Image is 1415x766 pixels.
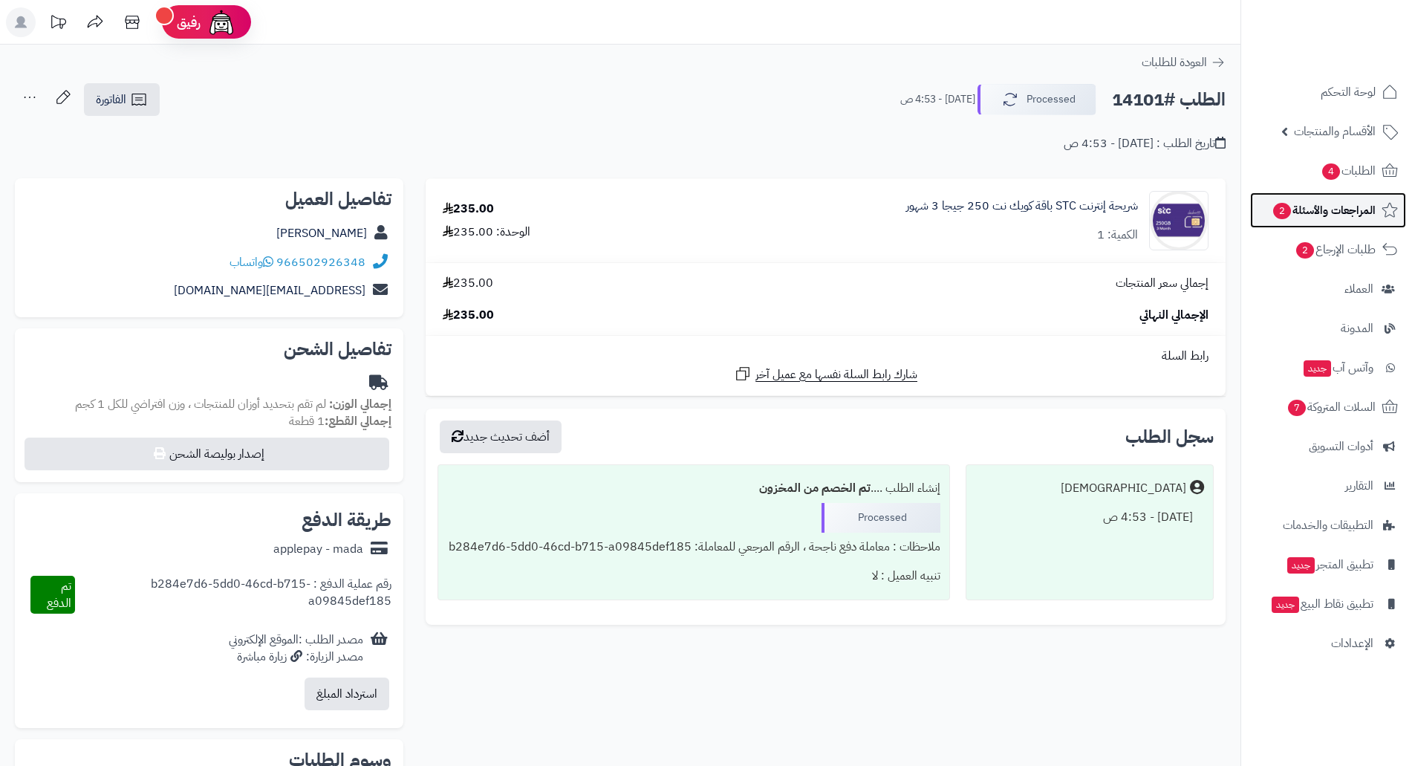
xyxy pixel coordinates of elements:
div: تاريخ الطلب : [DATE] - 4:53 ص [1064,135,1226,152]
span: الأقسام والمنتجات [1294,121,1376,142]
a: التطبيقات والخدمات [1250,507,1406,543]
div: رقم عملية الدفع : b284e7d6-5dd0-46cd-b715-a09845def185 [75,576,391,614]
span: رفيق [177,13,201,31]
span: 4 [1321,163,1341,181]
span: المدونة [1341,318,1373,339]
a: العملاء [1250,271,1406,307]
button: استرداد المبلغ [305,678,389,710]
img: logo-2.png [1314,19,1401,50]
span: 2 [1272,202,1292,220]
span: 2 [1295,241,1315,259]
div: [DATE] - 4:53 ص [975,503,1204,532]
div: رابط السلة [432,348,1220,365]
div: Processed [822,503,940,533]
b: تم الخصم من المخزون [759,479,871,497]
a: العودة للطلبات [1142,53,1226,71]
span: لم تقم بتحديد أوزان للمنتجات ، وزن افتراضي للكل 1 كجم [75,395,326,413]
img: 1737809789-photo_5812349654103345431_y-90x90.jpg [1150,191,1208,250]
a: تطبيق المتجرجديد [1250,547,1406,582]
small: [DATE] - 4:53 ص [900,92,975,107]
a: الفاتورة [84,83,160,116]
h2: تفاصيل الشحن [27,340,391,358]
a: تحديثات المنصة [39,7,77,41]
div: مصدر الطلب :الموقع الإلكتروني [229,632,363,666]
span: 7 [1287,399,1307,417]
span: الإجمالي النهائي [1139,307,1209,324]
span: إجمالي سعر المنتجات [1116,275,1209,292]
span: الطلبات [1321,160,1376,181]
a: المراجعات والأسئلة2 [1250,192,1406,228]
span: طلبات الإرجاع [1295,239,1376,260]
a: الإعدادات [1250,626,1406,661]
span: الفاتورة [96,91,126,108]
div: إنشاء الطلب .... [447,474,940,503]
span: التطبيقات والخدمات [1283,515,1373,536]
span: العودة للطلبات [1142,53,1207,71]
div: الوحدة: 235.00 [443,224,530,241]
button: Processed [978,84,1096,115]
span: شارك رابط السلة نفسها مع عميل آخر [755,366,917,383]
h2: تفاصيل العميل [27,190,391,208]
a: أدوات التسويق [1250,429,1406,464]
span: تم الدفع [47,577,71,612]
div: ملاحظات : معاملة دفع ناجحة ، الرقم المرجعي للمعاملة: b284e7d6-5dd0-46cd-b715-a09845def185 [447,533,940,562]
div: الكمية: 1 [1097,227,1138,244]
button: إصدار بوليصة الشحن [25,438,389,470]
a: واتساب [230,253,273,271]
a: شريحة إنترنت STC باقة كويك نت 250 جيجا 3 شهور [906,198,1138,215]
div: applepay - mada [273,541,363,558]
div: مصدر الزيارة: زيارة مباشرة [229,649,363,666]
a: 966502926348 [276,253,365,271]
span: العملاء [1344,279,1373,299]
div: تنبيه العميل : لا [447,562,940,591]
span: التقارير [1345,475,1373,496]
a: [PERSON_NAME] [276,224,367,242]
small: 1 قطعة [289,412,391,430]
span: جديد [1304,360,1331,377]
a: المدونة [1250,311,1406,346]
span: 235.00 [443,275,493,292]
span: جديد [1287,557,1315,574]
a: لوحة التحكم [1250,74,1406,110]
a: طلبات الإرجاع2 [1250,232,1406,267]
span: المراجعات والأسئلة [1272,200,1376,221]
strong: إجمالي القطع: [325,412,391,430]
span: الإعدادات [1331,633,1373,654]
strong: إجمالي الوزن: [329,395,391,413]
img: ai-face.png [206,7,236,37]
h3: سجل الطلب [1125,428,1214,446]
span: تطبيق المتجر [1286,554,1373,575]
a: [EMAIL_ADDRESS][DOMAIN_NAME] [174,282,365,299]
span: تطبيق نقاط البيع [1270,594,1373,614]
span: أدوات التسويق [1309,436,1373,457]
span: السلات المتروكة [1286,397,1376,418]
h2: الطلب #14101 [1112,85,1226,115]
div: [DEMOGRAPHIC_DATA] [1061,480,1186,497]
span: وآتس آب [1302,357,1373,378]
a: السلات المتروكة7 [1250,389,1406,425]
h2: طريقة الدفع [302,511,391,529]
a: تطبيق نقاط البيعجديد [1250,586,1406,622]
a: الطلبات4 [1250,153,1406,189]
div: 235.00 [443,201,494,218]
a: التقارير [1250,468,1406,504]
a: وآتس آبجديد [1250,350,1406,386]
span: جديد [1272,597,1299,613]
span: 235.00 [443,307,494,324]
span: لوحة التحكم [1321,82,1376,103]
button: أضف تحديث جديد [440,421,562,453]
a: شارك رابط السلة نفسها مع عميل آخر [734,365,917,383]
